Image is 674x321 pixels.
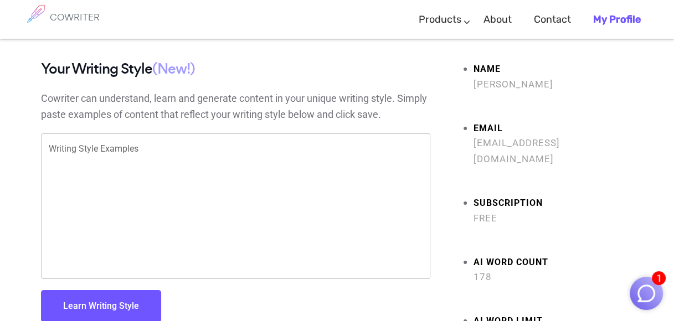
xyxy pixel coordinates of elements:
[41,61,430,77] h4: Your Writing Style
[636,283,657,304] img: Close chat
[474,269,634,285] span: 178
[474,255,634,271] strong: AI Word count
[474,121,634,137] strong: Email
[474,195,634,211] strong: Subscription
[474,61,634,77] strong: Name
[152,59,195,79] span: (New!)
[474,210,634,226] span: Free
[41,91,430,123] p: Cowriter can understand, learn and generate content in your unique writing style. Simply paste ex...
[652,271,666,285] span: 1
[474,135,634,167] span: [EMAIL_ADDRESS][DOMAIN_NAME]
[630,277,663,310] button: 1
[474,76,634,92] span: [PERSON_NAME]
